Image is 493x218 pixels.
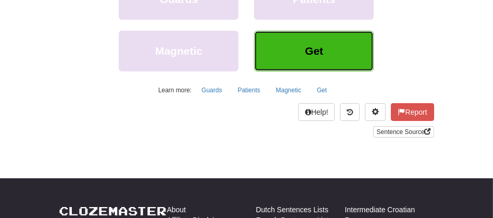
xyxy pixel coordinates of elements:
button: Help! [298,103,335,121]
button: Magnetic [270,82,307,98]
a: Sentence Source [373,126,434,138]
span: Get [305,45,323,57]
button: Round history (alt+y) [340,103,360,121]
button: Patients [232,82,266,98]
a: Clozemaster [59,204,167,217]
button: Guards [196,82,227,98]
span: Magnetic [155,45,203,57]
a: Dutch Sentences Lists [256,204,328,215]
a: About [167,204,186,215]
button: Get [254,31,374,71]
button: Report [391,103,434,121]
button: Magnetic [119,31,238,71]
button: Get [311,82,333,98]
small: Learn more: [158,87,192,94]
